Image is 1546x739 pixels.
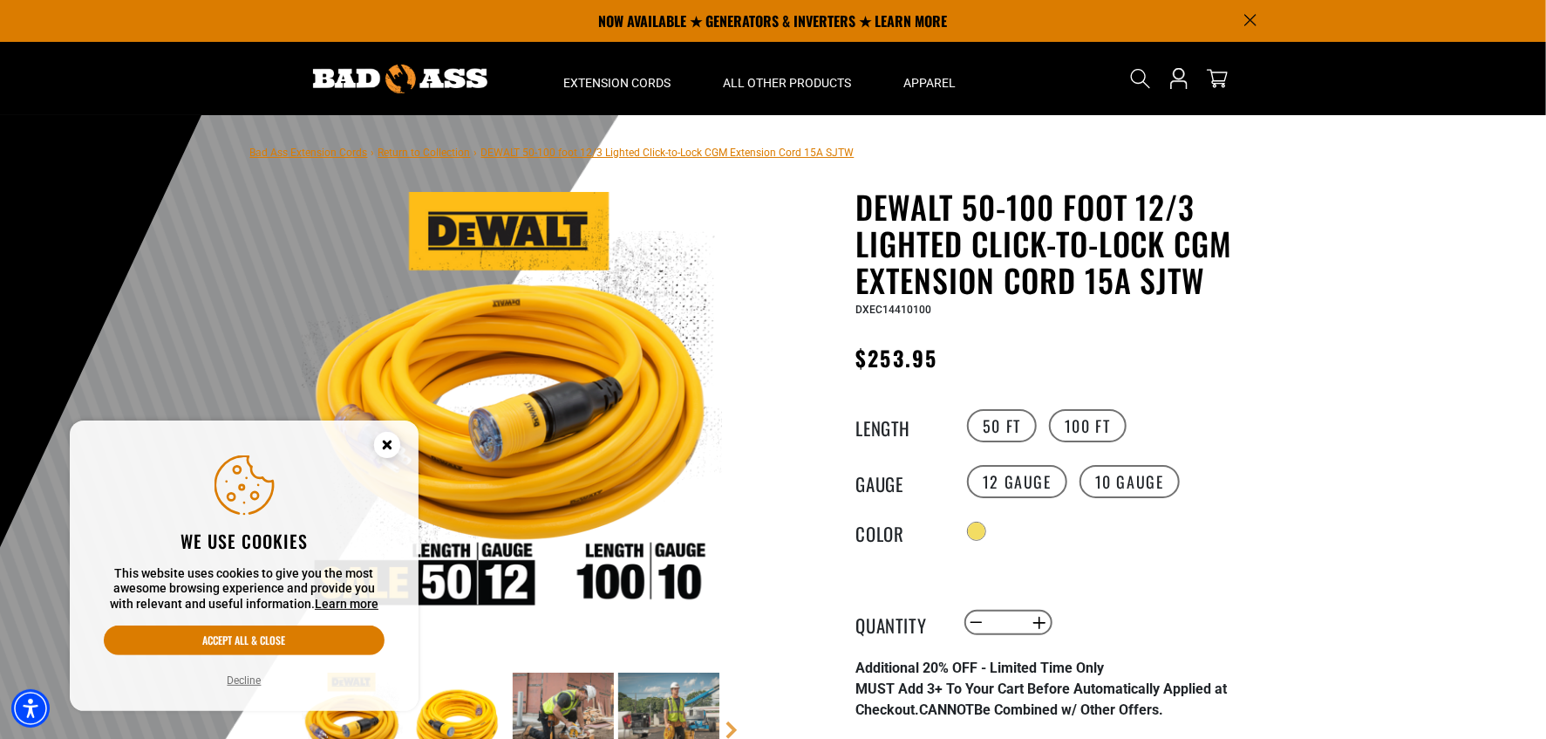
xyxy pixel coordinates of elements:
a: Open this option [1165,42,1193,115]
a: Bad Ass Extension Cords [250,147,368,159]
h1: DEWALT 50-100 foot 12/3 Lighted Click-to-Lock CGM Extension Cord 15A SJTW [856,188,1284,298]
span: DXEC14410100 [856,304,932,316]
img: Bad Ass Extension Cords [313,65,487,93]
a: This website uses cookies to give you the most awesome browsing experience and provide you with r... [315,597,378,611]
span: DEWALT 50-100 foot 12/3 Lighted Click-to-Lock CGM Extension Cord 15A SJTW [481,147,855,159]
span: › [371,147,375,159]
button: Accept all & close [104,626,385,655]
legend: Color [856,520,943,543]
label: 50 FT [967,409,1037,442]
h2: We use cookies [104,530,385,552]
button: Decline [222,672,267,689]
summary: Apparel [878,42,983,115]
button: Close this option [356,421,419,475]
label: 10 Gauge [1079,465,1180,498]
p: This website uses cookies to give you the most awesome browsing experience and provide you with r... [104,566,385,612]
a: Next [723,722,740,739]
span: Apparel [904,75,957,91]
a: Return to Collection [378,147,471,159]
a: cart [1203,68,1231,89]
span: $253.95 [856,342,938,373]
label: 12 Gauge [967,465,1067,498]
label: 100 FT [1049,409,1127,442]
legend: Gauge [856,470,943,493]
div: Accessibility Menu [11,689,50,728]
summary: Search [1127,65,1154,92]
legend: Length [856,414,943,437]
aside: Cookie Consent [70,421,419,712]
nav: breadcrumbs [250,141,855,162]
strong: Additional 20% OFF - Limited Time Only [856,660,1105,676]
span: › [474,147,478,159]
summary: All Other Products [698,42,878,115]
span: CANNOT [920,701,975,718]
label: Quantity [856,612,943,634]
summary: Extension Cords [538,42,698,115]
span: All Other Products [724,75,852,91]
strong: MUST Add 3+ To Your Cart Before Automatically Applied at Checkout. Be Combined w/ Other Offers. [856,681,1228,718]
span: Extension Cords [564,75,671,91]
